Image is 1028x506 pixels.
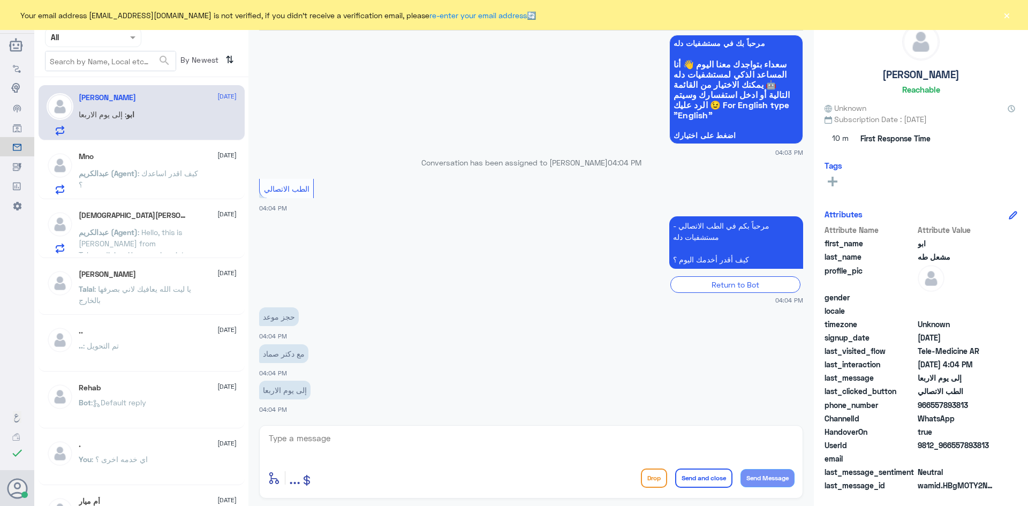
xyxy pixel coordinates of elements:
[918,251,995,262] span: مشعل طه
[259,157,803,168] p: Conversation has been assigned to [PERSON_NAME]
[825,480,916,491] span: last_message_id
[825,399,916,411] span: phone_number
[918,386,995,397] span: الطب الاتصالي
[825,372,916,383] span: last_message
[608,158,641,167] span: 04:04 PM
[825,466,916,478] span: last_message_sentiment
[158,54,171,67] span: search
[918,480,995,491] span: wamid.HBgMOTY2NTU3ODkzODEzFQIAEhggMDQzQjYxRDhGMkRGMzFFNjEzNTA5NkNBQzQ0MDhCMzQA
[918,332,995,343] span: 2025-07-30T20:06:06.476Z
[825,251,916,262] span: last_name
[289,466,300,490] button: ...
[259,369,287,376] span: 04:04 PM
[217,439,237,448] span: [DATE]
[11,447,24,459] i: check
[259,205,287,212] span: 04:04 PM
[47,211,73,238] img: defaultAdmin.png
[918,413,995,424] span: 2
[918,466,995,478] span: 0
[825,359,916,370] span: last_interaction
[918,453,995,464] span: null
[825,440,916,451] span: UserId
[825,386,916,397] span: last_clicked_button
[79,228,138,237] span: عبدالكريم (Agent)
[674,59,799,120] span: سعداء بتواجدك معنا اليوم 👋 أنا المساعد الذكي لمستشفيات دله 🤖 يمكنك الاختيار من القائمة التالية أو...
[79,497,100,506] h5: أم ميار
[126,110,134,119] span: ابو
[675,469,732,488] button: Send and close
[674,131,799,140] span: اضغط على اختيارك
[91,398,146,407] span: : Default reply
[674,39,799,48] span: مرحباً بك في مستشفيات دله
[882,69,959,81] h5: [PERSON_NAME]
[259,333,287,339] span: 04:04 PM
[1001,10,1012,20] button: ×
[903,24,939,60] img: defaultAdmin.png
[860,133,931,144] span: First Response Time
[918,238,995,249] span: ابو
[79,152,94,161] h5: Mno
[47,327,73,353] img: defaultAdmin.png
[79,284,94,293] span: Talal
[79,169,198,189] span: : كيف اقدر اساعدك ؟
[217,495,237,505] span: [DATE]
[79,455,92,464] span: You
[918,305,995,316] span: null
[79,327,83,336] h5: ..
[918,399,995,411] span: 966557893813
[429,11,527,20] a: re-enter your email address
[825,292,916,303] span: gender
[217,325,237,335] span: [DATE]
[825,332,916,343] span: signup_date
[825,238,916,249] span: first_name
[825,102,866,114] span: Unknown
[918,265,944,292] img: defaultAdmin.png
[20,10,536,21] span: Your email address [EMAIL_ADDRESS][DOMAIN_NAME] is not verified, if you didn't receive a verifica...
[918,359,995,370] span: 2025-09-02T13:04:43.995Z
[79,93,136,102] h5: ابو مشعل طه
[47,152,73,179] img: defaultAdmin.png
[825,413,916,424] span: ChannelId
[79,169,138,178] span: عبدالكريم (Agent)
[217,268,237,278] span: [DATE]
[825,129,857,148] span: 10 m
[259,406,287,413] span: 04:04 PM
[259,344,308,363] p: 2/9/2025, 4:04 PM
[79,383,101,392] h5: Rehab
[79,270,136,279] h5: Talal Alruwaished
[217,382,237,391] span: [DATE]
[259,307,299,326] p: 2/9/2025, 4:04 PM
[158,52,171,70] button: search
[79,341,83,350] span: ..
[918,345,995,357] span: Tele-Medicine AR
[825,426,916,437] span: HandoverOn
[79,110,126,119] span: : إلى يوم الاربعا
[79,440,81,449] h5: .
[7,478,27,499] button: Avatar
[825,209,863,219] h6: Attributes
[225,51,234,69] i: ⇅
[825,224,916,236] span: Attribute Name
[47,440,73,467] img: defaultAdmin.png
[775,148,803,157] span: 04:03 PM
[918,224,995,236] span: Attribute Value
[825,265,916,290] span: profile_pic
[264,184,309,193] span: الطب الاتصالي
[825,345,916,357] span: last_visited_flow
[79,284,191,305] span: : يا ليت الله يعافيك لاني بصرفها بالخارج
[259,381,311,399] p: 2/9/2025, 4:04 PM
[217,150,237,160] span: [DATE]
[825,453,916,464] span: email
[918,292,995,303] span: null
[92,455,148,464] span: : اي خدمه اخرى ؟
[775,296,803,305] span: 04:04 PM
[217,92,237,101] span: [DATE]
[918,426,995,437] span: true
[825,114,1017,125] span: Subscription Date : [DATE]
[825,319,916,330] span: timezone
[289,468,300,487] span: ...
[79,211,190,220] h5: Muhammad Waseem Asghar
[825,161,842,170] h6: Tags
[47,93,73,120] img: defaultAdmin.png
[176,51,221,72] span: By Newest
